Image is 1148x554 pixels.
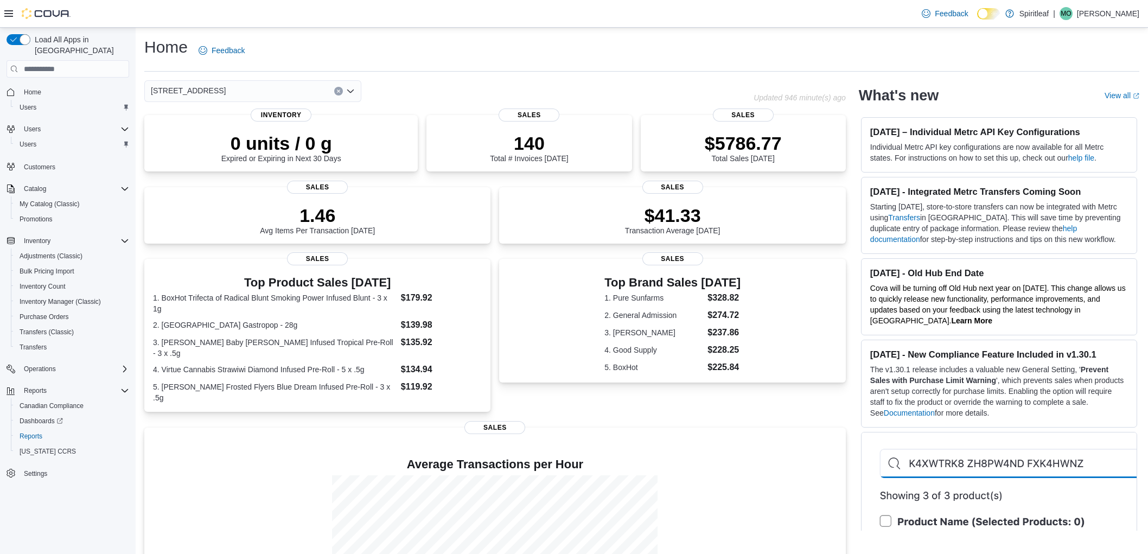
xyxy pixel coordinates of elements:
button: Reports [2,383,133,398]
span: Transfers (Classic) [20,328,74,336]
a: My Catalog (Classic) [15,198,84,211]
span: Promotions [20,215,53,224]
button: [US_STATE] CCRS [11,444,133,459]
div: Expired or Expiring in Next 30 Days [221,132,341,163]
dd: $225.84 [707,361,741,374]
p: Updated 946 minute(s) ago [754,93,846,102]
a: Feedback [194,40,249,61]
span: Inventory Count [20,282,66,291]
a: Dashboards [11,413,133,429]
span: Canadian Compliance [20,402,84,410]
dd: $119.92 [401,380,482,393]
span: Customers [24,163,55,171]
p: $41.33 [625,205,720,226]
dd: $228.25 [707,343,741,356]
span: Users [24,125,41,133]
span: Customers [20,160,129,173]
dd: $328.82 [707,291,741,304]
span: Sales [287,252,348,265]
a: Dashboards [15,415,67,428]
a: Promotions [15,213,57,226]
span: Inventory Manager (Classic) [15,295,129,308]
button: Transfers [11,340,133,355]
span: Load All Apps in [GEOGRAPHIC_DATA] [30,34,129,56]
a: Transfers [15,341,51,354]
button: Reports [11,429,133,444]
button: Canadian Compliance [11,398,133,413]
dt: 5. [PERSON_NAME] Frosted Flyers Blue Dream Infused Pre-Roll - 3 x .5g [153,381,397,403]
p: Starting [DATE], store-to-store transfers can now be integrated with Metrc using in [GEOGRAPHIC_D... [870,201,1128,245]
span: Inventory [24,237,50,245]
h4: Average Transactions per Hour [153,458,837,471]
a: View allExternal link [1105,91,1139,100]
dd: $134.94 [401,363,482,376]
h3: Top Brand Sales [DATE] [604,276,741,289]
span: Dashboards [20,417,63,425]
a: Home [20,86,46,99]
button: Home [2,84,133,100]
input: Dark Mode [977,8,1000,20]
p: [PERSON_NAME] [1077,7,1139,20]
dt: 4. Virtue Cannabis Strawiwi Diamond Infused Pre-Roll - 5 x .5g [153,364,397,375]
span: Sales [499,109,559,122]
span: Cova will be turning off Old Hub next year on [DATE]. This change allows us to quickly release ne... [870,284,1126,325]
a: Purchase Orders [15,310,73,323]
p: Individual Metrc API key configurations are now available for all Metrc states. For instructions ... [870,142,1128,163]
span: Reports [20,384,129,397]
h3: Top Product Sales [DATE] [153,276,482,289]
span: Bulk Pricing Import [15,265,129,278]
button: Inventory Count [11,279,133,294]
a: Transfers [888,213,920,222]
button: Open list of options [346,87,355,95]
button: Transfers (Classic) [11,324,133,340]
a: [US_STATE] CCRS [15,445,80,458]
p: 140 [490,132,568,154]
div: Total # Invoices [DATE] [490,132,568,163]
span: Bulk Pricing Import [20,267,74,276]
h3: [DATE] - New Compliance Feature Included in v1.30.1 [870,349,1128,360]
span: Reports [24,386,47,395]
button: Bulk Pricing Import [11,264,133,279]
a: Settings [20,467,52,480]
span: Inventory Count [15,280,129,293]
span: Settings [20,467,129,480]
button: Operations [20,362,60,375]
button: Settings [2,466,133,481]
p: $5786.77 [705,132,782,154]
button: Customers [2,158,133,174]
button: Reports [20,384,51,397]
span: Sales [642,252,703,265]
button: Catalog [20,182,50,195]
span: Reports [15,430,129,443]
span: Operations [20,362,129,375]
a: Inventory Manager (Classic) [15,295,105,308]
span: MO [1061,7,1071,20]
button: Users [11,100,133,115]
strong: Learn More [951,316,992,325]
a: Reports [15,430,47,443]
span: [US_STATE] CCRS [20,447,76,456]
span: Sales [464,421,525,434]
span: Promotions [15,213,129,226]
p: | [1053,7,1055,20]
span: Reports [20,432,42,441]
button: Inventory Manager (Classic) [11,294,133,309]
button: Purchase Orders [11,309,133,324]
span: Catalog [24,184,46,193]
a: Users [15,101,41,114]
div: Total Sales [DATE] [705,132,782,163]
dd: $139.98 [401,319,482,332]
dt: 4. Good Supply [604,345,703,355]
span: Users [20,103,36,112]
a: Users [15,138,41,151]
span: Washington CCRS [15,445,129,458]
a: Inventory Count [15,280,70,293]
dt: 1. BoxHot Trifecta of Radical Blunt Smoking Power Infused Blunt - 3 x 1g [153,292,397,314]
p: The v1.30.1 release includes a valuable new General Setting, ' ', which prevents sales when produ... [870,364,1128,418]
button: Inventory [20,234,55,247]
button: My Catalog (Classic) [11,196,133,212]
a: Adjustments (Classic) [15,250,87,263]
button: Users [2,122,133,137]
button: Users [11,137,133,152]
